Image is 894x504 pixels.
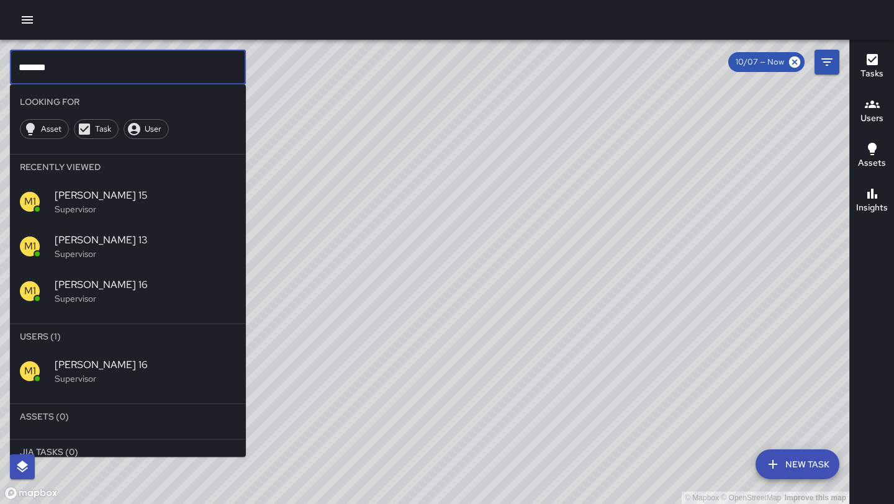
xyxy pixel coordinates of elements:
div: M1[PERSON_NAME] 15Supervisor [10,179,246,224]
p: Supervisor [55,248,236,260]
span: User [138,123,168,135]
h6: Tasks [860,67,883,81]
span: [PERSON_NAME] 15 [55,188,236,203]
button: New Task [756,449,839,479]
p: M1 [24,239,36,254]
button: Insights [850,179,894,223]
p: M1 [24,284,36,299]
li: Users (1) [10,324,246,349]
span: Asset [34,123,68,135]
button: Tasks [850,45,894,89]
div: M1[PERSON_NAME] 16Supervisor [10,269,246,313]
p: M1 [24,194,36,209]
div: User [124,119,169,139]
button: Assets [850,134,894,179]
li: Assets (0) [10,404,246,429]
h6: Users [860,112,883,125]
button: Users [850,89,894,134]
p: M1 [24,364,36,379]
p: Supervisor [55,372,236,385]
li: Looking For [10,89,246,114]
div: 10/07 — Now [728,52,805,72]
span: Task [88,123,118,135]
div: Task [74,119,119,139]
span: [PERSON_NAME] 16 [55,358,236,372]
p: Supervisor [55,292,236,305]
h6: Insights [856,201,888,215]
span: 10/07 — Now [728,56,792,68]
button: Filters [815,50,839,74]
p: Supervisor [55,203,236,215]
span: [PERSON_NAME] 13 [55,233,236,248]
div: M1[PERSON_NAME] 13Supervisor [10,224,246,269]
div: M1[PERSON_NAME] 16Supervisor [10,349,246,394]
h6: Assets [858,156,886,170]
li: Recently Viewed [10,155,246,179]
li: Jia Tasks (0) [10,439,246,464]
span: [PERSON_NAME] 16 [55,277,236,292]
div: Asset [20,119,69,139]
